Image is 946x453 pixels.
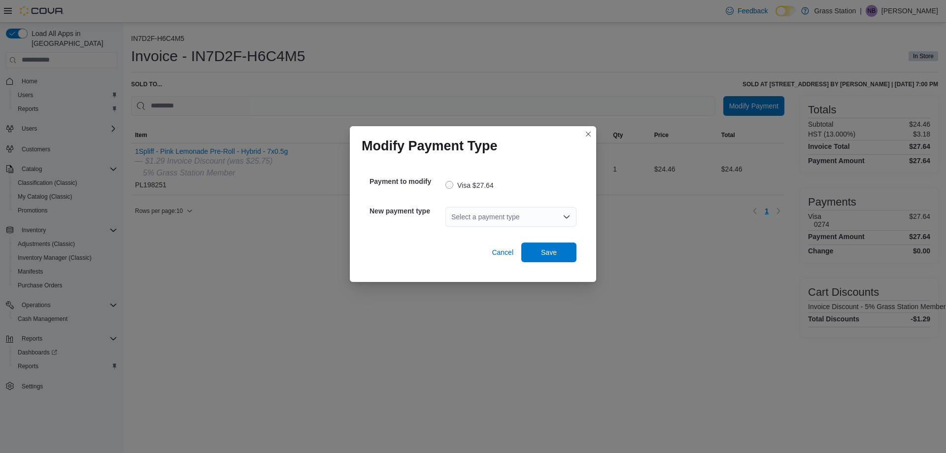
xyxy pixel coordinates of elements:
label: Visa $27.64 [445,179,494,191]
button: Cancel [488,243,517,262]
span: Cancel [492,247,513,257]
button: Save [521,243,576,262]
input: Accessible screen reader label [451,211,452,223]
h1: Modify Payment Type [362,138,498,154]
button: Closes this modal window [582,128,594,140]
span: Save [541,247,557,257]
button: Open list of options [563,213,571,221]
h5: Payment to modify [370,172,443,191]
h5: New payment type [370,201,443,221]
